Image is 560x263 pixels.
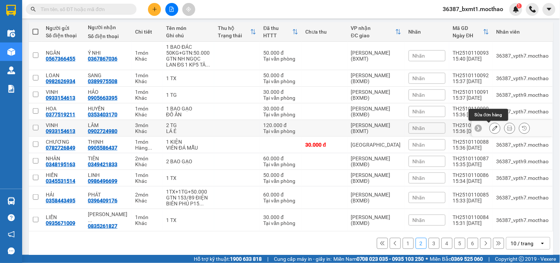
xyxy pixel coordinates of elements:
[186,7,191,12] span: aim
[88,156,128,161] div: TIÊN
[453,172,489,178] div: TH2510110086
[264,106,298,112] div: 30.000 đ
[7,66,15,74] img: warehouse-icon
[135,56,159,62] div: Khác
[46,78,75,84] div: 0982626934
[166,75,210,81] div: 1 TX
[264,192,298,198] div: 60.000 đ
[46,156,80,161] div: NHÂN
[306,29,344,35] div: Chưa thu
[513,6,519,13] img: icon-new-feature
[88,122,128,128] div: LÂM
[497,29,549,35] div: Nhân viên
[351,50,401,62] div: [PERSON_NAME] (BXMT)
[413,92,425,98] span: Nhãn
[454,238,465,249] button: 5
[218,33,250,38] div: Trạng thái
[218,25,250,31] div: Thu hộ
[489,123,501,134] div: Sửa đơn hàng
[429,238,440,249] button: 3
[206,62,210,68] span: ...
[46,72,80,78] div: LOAN
[413,109,425,115] span: Nhãn
[135,178,159,184] div: Khác
[166,195,210,206] div: GTN 153/89 ĐIỆN BIÊN PHỦ P15 BÌNH THẠNH
[41,5,128,13] input: Tìm tên, số ĐT hoặc mã đơn
[453,95,489,101] div: 15:37 [DATE]
[135,220,159,226] div: Khác
[453,198,489,204] div: 15:33 [DATE]
[453,161,489,167] div: 15:35 [DATE]
[135,106,159,112] div: 1 món
[519,256,524,262] span: copyright
[46,56,75,62] div: 0567366455
[88,50,128,56] div: Ý NHI
[413,217,425,223] span: Nhãn
[351,122,401,134] div: [PERSON_NAME] (BXMT)
[135,128,159,134] div: Khác
[497,75,549,81] div: 36387_vpth7.mocthao
[46,95,75,101] div: 0933154613
[46,50,80,56] div: NGÂN
[46,128,75,134] div: 0933154613
[264,72,298,78] div: 50.000 đ
[416,238,427,249] button: 2
[166,128,210,134] div: LÁ É
[148,3,161,16] button: plus
[453,50,489,56] div: TH2510110093
[497,217,549,223] div: 36387_vpth7.mocthao
[453,33,483,38] div: Ngày ĐH
[403,238,414,249] button: 1
[8,231,15,238] span: notification
[264,172,298,178] div: 50.000 đ
[449,22,493,42] th: Toggle SortBy
[46,214,80,220] div: LIẾN
[46,178,75,184] div: 0345531514
[88,33,128,39] div: Số điện thoại
[46,33,80,38] div: Số điện thoại
[264,95,298,101] div: Tại văn phòng
[264,25,292,31] div: Đã thu
[46,139,80,145] div: CHƯƠNG
[88,24,128,30] div: Người nhận
[8,214,15,221] span: question-circle
[166,25,210,31] div: Tên món
[135,198,159,204] div: Khác
[88,106,128,112] div: HUYỀN
[135,78,159,84] div: Khác
[497,109,549,115] div: 36387_vpth7.mocthao
[8,247,15,255] span: message
[230,256,262,262] strong: 1900 633 818
[497,195,549,201] div: 36387_vpth7.mocthao
[88,178,117,184] div: 0986496699
[6,5,16,16] img: logo-vxr
[264,89,298,95] div: 30.000 đ
[453,122,489,128] div: TH2510110089
[453,139,489,145] div: TH2510110088
[135,192,159,198] div: 2 món
[264,161,298,167] div: Tại văn phòng
[351,25,395,31] div: VP nhận
[135,172,159,178] div: 1 món
[166,92,210,98] div: 1 TG
[546,6,553,13] span: caret-down
[413,158,425,164] span: Nhãn
[88,172,128,178] div: LINH
[529,6,536,13] img: phone-icon
[497,175,549,181] div: 36387_vpth7.mocthao
[166,122,210,128] div: 2 TG
[426,257,428,260] span: ⚪️
[88,72,128,78] div: SANG
[264,156,298,161] div: 60.000 đ
[135,214,159,220] div: 1 món
[135,139,159,145] div: 1 món
[88,56,117,62] div: 0367867036
[453,145,489,151] div: 15:36 [DATE]
[165,3,178,16] button: file-add
[413,125,425,131] span: Nhãn
[88,145,117,151] div: 0905586437
[453,178,489,184] div: 15:34 [DATE]
[166,112,210,117] div: ĐỒ ĂN
[88,78,117,84] div: 0389975508
[46,112,75,117] div: 0377519211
